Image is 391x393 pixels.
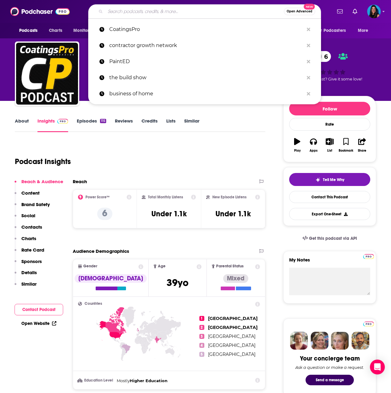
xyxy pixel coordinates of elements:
[73,179,87,184] h2: Reach
[88,86,321,102] a: business of home
[289,134,305,156] button: Play
[88,37,321,54] a: contractor growth network
[45,25,66,37] a: Charts
[21,321,56,326] a: Open Website
[88,54,321,70] a: PaintED
[338,134,354,156] button: Bookmark
[354,134,370,156] button: Share
[350,6,360,17] a: Show notifications dropdown
[15,213,35,224] button: Social
[166,118,176,132] a: Lists
[354,25,376,37] button: open menu
[287,10,312,13] span: Open Advanced
[367,5,381,18] img: User Profile
[290,332,308,350] img: Sydney Profile
[327,149,332,153] div: List
[57,119,68,124] img: Podchaser Pro
[16,43,78,105] img: CoatingsPro Interview Series
[315,177,320,182] img: tell me why sparkle
[300,355,360,362] div: Your concierge team
[370,360,385,374] div: Open Intercom Messenger
[21,179,63,184] p: Reach & Audience
[148,195,183,199] h2: Total Monthly Listens
[289,173,370,186] button: tell me why sparkleTell Me Why
[184,118,199,132] a: Similar
[199,352,204,357] span: 5
[289,208,370,220] button: Export One-Sheet
[297,77,362,81] span: Good podcast? Give it some love!
[73,26,95,35] span: Monitoring
[15,304,63,315] button: Contact Podcast
[283,47,376,85] div: 6Good podcast? Give it some love!
[88,21,321,37] a: CoatingsPro
[15,25,46,37] button: open menu
[109,21,304,37] p: CoatingsPro
[78,378,114,382] h3: Education Level
[15,190,40,201] button: Content
[289,118,370,131] div: Rate
[305,134,321,156] button: Apps
[310,149,318,153] div: Apps
[21,201,50,207] p: Brand Safety
[306,375,354,385] button: Send a message
[15,281,37,292] button: Similar
[115,118,133,132] a: Reviews
[15,179,63,190] button: Reach & Audience
[85,195,110,199] h2: Power Score™
[109,86,304,102] p: business of home
[284,8,315,15] button: Open AdvancedNew
[212,195,246,199] h2: New Episode Listens
[304,4,315,10] span: New
[298,231,362,246] a: Get this podcast via API
[21,235,36,241] p: Charts
[312,25,355,37] button: open menu
[77,118,106,132] a: Episodes115
[199,325,204,330] span: 2
[21,281,37,287] p: Similar
[358,26,368,35] span: More
[289,102,370,115] button: Follow
[49,26,62,35] span: Charts
[358,149,366,153] div: Share
[363,254,374,259] img: Podchaser Pro
[199,343,204,348] span: 4
[141,118,158,132] a: Credits
[367,5,381,18] button: Show profile menu
[15,224,42,235] button: Contacts
[83,264,97,268] span: Gender
[294,149,301,153] div: Play
[289,257,370,268] label: My Notes
[208,352,255,357] span: [GEOGRAPHIC_DATA]
[15,201,50,213] button: Brand Safety
[312,51,331,62] a: 6
[19,26,37,35] span: Podcasts
[10,6,70,17] img: Podchaser - Follow, Share and Rate Podcasts
[15,258,42,270] button: Sponsors
[15,247,44,258] button: Rate Card
[295,365,364,370] div: Ask a question or make a request.
[339,149,353,153] div: Bookmark
[21,258,42,264] p: Sponsors
[208,343,255,348] span: [GEOGRAPHIC_DATA]
[69,25,103,37] button: open menu
[199,334,204,339] span: 3
[21,270,37,275] p: Details
[88,70,321,86] a: the build show
[21,247,44,253] p: Rate Card
[318,51,331,62] span: 6
[363,322,374,326] img: Podchaser Pro
[21,224,42,230] p: Contacts
[199,316,204,321] span: 1
[208,325,258,330] span: [GEOGRAPHIC_DATA]
[109,54,304,70] p: PaintED
[21,190,40,196] p: Content
[15,270,37,281] button: Details
[117,378,130,383] span: Mostly
[158,264,166,268] span: Age
[223,274,248,283] div: Mixed
[216,264,244,268] span: Parental Status
[15,157,71,166] h1: Podcast Insights
[151,209,187,218] h3: Under 1.1k
[351,332,369,350] img: Jon Profile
